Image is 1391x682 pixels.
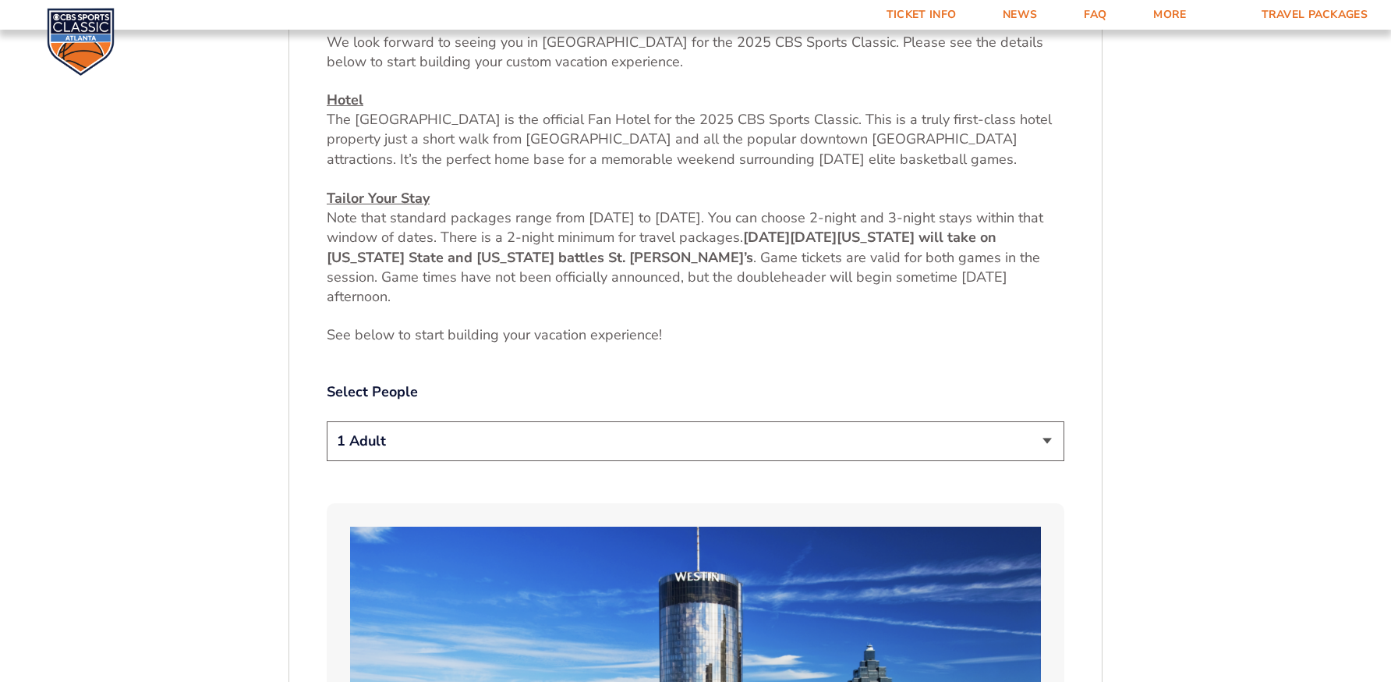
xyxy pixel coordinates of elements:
[327,33,1064,72] p: We look forward to seeing you in [GEOGRAPHIC_DATA] for the 2025 CBS Sports Classic. Please see th...
[327,228,996,266] strong: [US_STATE] will take on [US_STATE] State and [US_STATE] battles St. [PERSON_NAME]’s
[327,208,1043,247] span: Note that standard packages range from [DATE] to [DATE]. You can choose 2-night and 3-night stays...
[327,91,363,109] u: Hotel
[327,382,1064,402] label: Select People
[743,228,837,247] strong: [DATE][DATE]
[327,325,1064,345] p: See below to start building your vacation e
[327,189,430,208] u: Tailor Your Stay
[327,110,1052,168] span: The [GEOGRAPHIC_DATA] is the official Fan Hotel for the 2025 CBS Sports Classic. This is a truly ...
[598,325,662,344] span: xperience!
[47,8,115,76] img: CBS Sports Classic
[327,248,1040,306] span: . Game tickets are valid for both games in the session. Game times have not been officially annou...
